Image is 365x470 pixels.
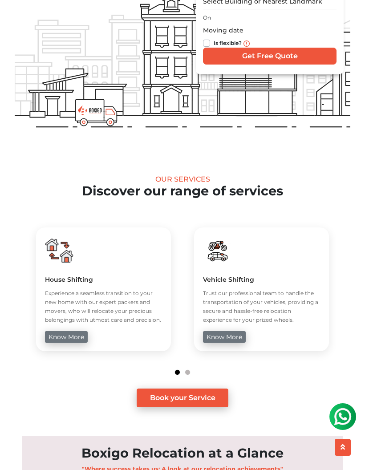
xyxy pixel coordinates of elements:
img: boxigo_packers_and_movers_huge_savings [203,236,231,265]
a: know more [45,331,88,343]
label: Is flexible? [214,38,242,47]
div: Our Services [15,175,350,183]
button: scroll up [335,439,351,456]
img: whatsapp-icon.svg [9,9,27,27]
img: boxigo_packers_and_movers_huge_savings [45,236,73,265]
input: Moving date [203,23,337,38]
a: Book your Service [137,389,229,407]
h5: House Shifting [45,276,162,284]
h2: Discover our range of services [15,183,350,199]
h2: Boxigo Relocation at a Glance [22,446,343,461]
img: move_date_info [243,41,250,47]
p: Trust our professional team to handle the transportation of your vehicles, providing a secure and... [203,289,320,324]
p: Experience a seamless transition to your new home with our expert packers and movers, who will re... [45,289,162,324]
label: On [203,14,211,22]
img: boxigo_prackers_and_movers_truck [75,99,118,126]
a: know more [203,331,246,343]
h5: Vehicle Shifting [203,276,320,284]
input: Get Free Quote [203,48,337,65]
